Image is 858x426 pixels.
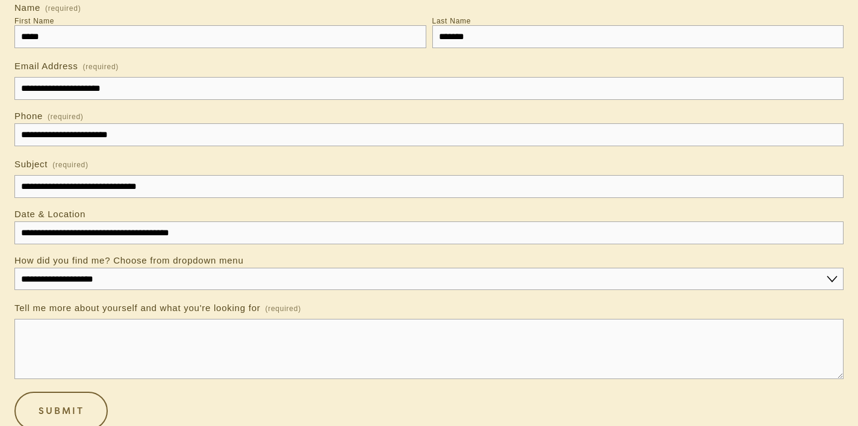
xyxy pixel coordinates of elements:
[14,268,844,290] select: How did you find me? Choose from dropdown menu
[48,113,84,120] span: (required)
[14,2,40,13] span: Name
[52,157,89,173] span: (required)
[14,159,48,169] span: Subject
[45,5,81,12] span: (required)
[14,303,260,313] span: Tell me more about yourself and what you're looking for
[432,17,471,25] div: Last Name
[14,111,43,121] span: Phone
[83,59,119,75] span: (required)
[39,404,84,417] span: Submit
[14,17,54,25] div: First Name
[14,255,244,265] span: How did you find me? Choose from dropdown menu
[14,209,85,219] span: Date & Location
[14,61,78,71] span: Email Address
[265,301,301,316] span: (required)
